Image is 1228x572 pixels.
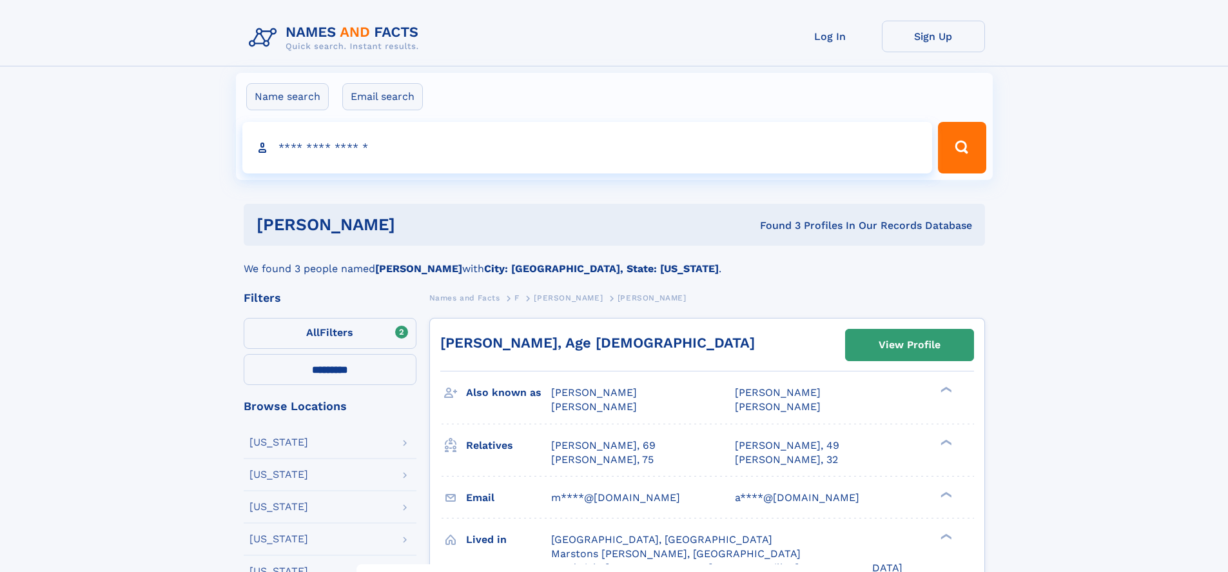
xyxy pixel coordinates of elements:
h1: [PERSON_NAME] [257,217,578,233]
label: Filters [244,318,416,349]
div: Found 3 Profiles In Our Records Database [578,219,972,233]
label: Email search [342,83,423,110]
div: ❯ [937,490,953,498]
div: [US_STATE] [249,469,308,480]
a: [PERSON_NAME], 69 [551,439,656,453]
input: search input [242,122,933,173]
div: [US_STATE] [249,502,308,512]
h3: Relatives [466,435,551,457]
a: Sign Up [882,21,985,52]
h3: Lived in [466,529,551,551]
div: ❯ [937,438,953,446]
button: Search Button [938,122,986,173]
div: [US_STATE] [249,534,308,544]
a: [PERSON_NAME], 75 [551,453,654,467]
img: Logo Names and Facts [244,21,429,55]
a: [PERSON_NAME], 32 [735,453,838,467]
a: [PERSON_NAME] [534,290,603,306]
div: ❯ [937,386,953,394]
span: F [514,293,520,302]
a: Names and Facts [429,290,500,306]
a: [PERSON_NAME], 49 [735,439,839,453]
span: [PERSON_NAME] [534,293,603,302]
span: [PERSON_NAME] [551,400,637,413]
h3: Email [466,487,551,509]
span: Marstons [PERSON_NAME], [GEOGRAPHIC_DATA] [551,547,801,560]
a: F [514,290,520,306]
span: [PERSON_NAME] [551,386,637,399]
div: ❯ [937,532,953,540]
span: [PERSON_NAME] [735,400,821,413]
a: View Profile [846,330,973,360]
a: Log In [779,21,882,52]
h3: Also known as [466,382,551,404]
div: View Profile [879,330,940,360]
div: We found 3 people named with . [244,246,985,277]
span: [PERSON_NAME] [735,386,821,399]
span: All [306,326,320,339]
a: [PERSON_NAME], Age [DEMOGRAPHIC_DATA] [440,335,755,351]
div: Browse Locations [244,400,416,412]
b: [PERSON_NAME] [375,262,462,275]
label: Name search [246,83,329,110]
div: Filters [244,292,416,304]
span: [GEOGRAPHIC_DATA], [GEOGRAPHIC_DATA] [551,533,772,546]
span: [PERSON_NAME] [618,293,687,302]
div: [US_STATE] [249,437,308,448]
b: City: [GEOGRAPHIC_DATA], State: [US_STATE] [484,262,719,275]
